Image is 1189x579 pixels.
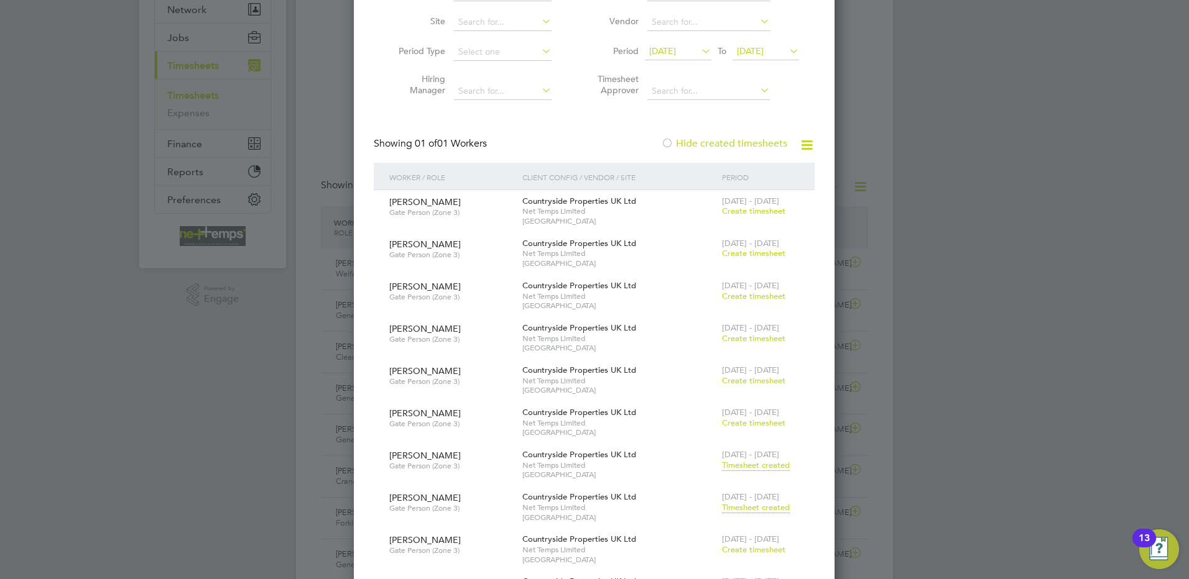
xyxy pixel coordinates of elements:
[454,43,552,61] input: Select one
[389,534,461,545] span: [PERSON_NAME]
[389,73,445,96] label: Hiring Manager
[722,417,785,428] span: Create timesheet
[522,334,716,344] span: Net Temps Limited
[583,45,639,57] label: Period
[522,238,636,248] span: Countryside Properties UK Ltd
[649,45,676,57] span: [DATE]
[389,292,513,302] span: Gate Person (Zone 3)
[583,73,639,96] label: Timesheet Approver
[737,45,764,57] span: [DATE]
[389,365,461,376] span: [PERSON_NAME]
[722,322,779,333] span: [DATE] - [DATE]
[647,14,770,31] input: Search for...
[522,545,716,555] span: Net Temps Limited
[722,365,779,375] span: [DATE] - [DATE]
[522,555,716,565] span: [GEOGRAPHIC_DATA]
[722,534,779,544] span: [DATE] - [DATE]
[1139,529,1179,569] button: Open Resource Center, 13 new notifications
[522,385,716,395] span: [GEOGRAPHIC_DATA]
[389,450,461,461] span: [PERSON_NAME]
[454,83,552,100] input: Search for...
[722,449,779,460] span: [DATE] - [DATE]
[661,137,787,150] label: Hide created timesheets
[722,248,785,258] span: Create timesheet
[389,408,461,419] span: [PERSON_NAME]
[389,45,445,57] label: Period Type
[522,427,716,437] span: [GEOGRAPHIC_DATA]
[389,376,513,386] span: Gate Person (Zone 3)
[386,163,519,191] div: Worker / Role
[522,258,716,268] span: [GEOGRAPHIC_DATA]
[522,206,716,216] span: Net Temps Limited
[522,322,636,333] span: Countryside Properties UK Ltd
[389,196,461,207] span: [PERSON_NAME]
[522,365,636,375] span: Countryside Properties UK Ltd
[522,248,716,258] span: Net Temps Limited
[374,137,489,150] div: Showing
[722,502,790,513] span: Timesheet created
[522,534,636,544] span: Countryside Properties UK Ltd
[722,280,779,291] span: [DATE] - [DATE]
[415,137,437,150] span: 01 of
[389,250,513,260] span: Gate Person (Zone 3)
[522,280,636,291] span: Countryside Properties UK Ltd
[722,491,779,502] span: [DATE] - [DATE]
[389,323,461,334] span: [PERSON_NAME]
[583,16,639,27] label: Vendor
[1139,538,1150,554] div: 13
[389,461,513,471] span: Gate Person (Zone 3)
[722,544,785,555] span: Create timesheet
[522,343,716,353] span: [GEOGRAPHIC_DATA]
[522,449,636,460] span: Countryside Properties UK Ltd
[389,492,461,503] span: [PERSON_NAME]
[389,16,445,27] label: Site
[522,513,716,522] span: [GEOGRAPHIC_DATA]
[522,407,636,417] span: Countryside Properties UK Ltd
[522,491,636,502] span: Countryside Properties UK Ltd
[522,196,636,206] span: Countryside Properties UK Ltd
[389,239,461,250] span: [PERSON_NAME]
[722,291,785,301] span: Create timesheet
[647,83,770,100] input: Search for...
[722,333,785,344] span: Create timesheet
[415,137,487,150] span: 01 Workers
[522,376,716,386] span: Net Temps Limited
[722,375,785,386] span: Create timesheet
[714,43,730,59] span: To
[454,14,552,31] input: Search for...
[522,418,716,428] span: Net Temps Limited
[389,545,513,555] span: Gate Person (Zone 3)
[389,334,513,344] span: Gate Person (Zone 3)
[522,301,716,311] span: [GEOGRAPHIC_DATA]
[722,407,779,417] span: [DATE] - [DATE]
[722,460,790,471] span: Timesheet created
[722,196,779,206] span: [DATE] - [DATE]
[522,460,716,470] span: Net Temps Limited
[522,291,716,301] span: Net Temps Limited
[522,503,716,513] span: Net Temps Limited
[389,207,513,217] span: Gate Person (Zone 3)
[389,281,461,292] span: [PERSON_NAME]
[522,470,716,480] span: [GEOGRAPHIC_DATA]
[722,238,779,248] span: [DATE] - [DATE]
[522,216,716,226] span: [GEOGRAPHIC_DATA]
[389,503,513,513] span: Gate Person (Zone 3)
[519,163,719,191] div: Client Config / Vendor / Site
[722,206,785,216] span: Create timesheet
[389,419,513,429] span: Gate Person (Zone 3)
[719,163,802,191] div: Period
